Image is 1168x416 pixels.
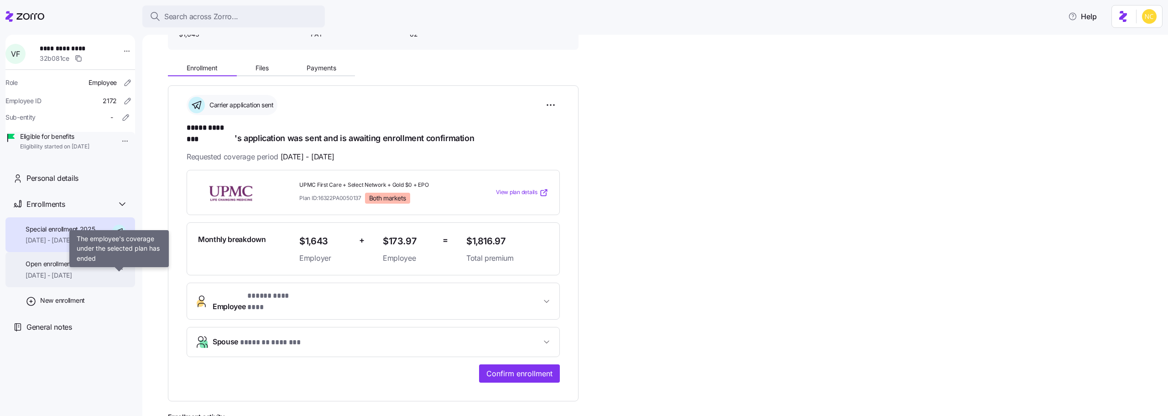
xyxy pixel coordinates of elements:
[89,78,117,87] span: Employee
[281,151,334,163] span: [DATE] - [DATE]
[187,151,334,163] span: Requested coverage period
[311,30,402,39] span: PA1
[479,364,560,383] button: Confirm enrollment
[1142,9,1157,24] img: e03b911e832a6112bf72643c5874f8d8
[213,290,299,312] span: Employee
[26,259,90,269] span: Open enrollment 2025
[496,188,548,197] a: View plan details
[198,234,266,245] span: Monthly breakdown
[5,78,18,87] span: Role
[299,253,352,264] span: Employer
[164,11,238,22] span: Search across Zorro...
[466,253,548,264] span: Total premium
[40,54,69,63] span: 32b081ce
[307,65,336,71] span: Payments
[383,253,435,264] span: Employee
[103,96,117,105] span: 2172
[142,5,325,27] button: Search across Zorro...
[110,113,113,122] span: -
[187,65,218,71] span: Enrollment
[26,225,95,234] span: Special enrollment 2025
[5,113,36,122] span: Sub-entity
[1061,7,1104,26] button: Help
[20,132,89,141] span: Eligible for benefits
[466,234,548,249] span: $1,816.97
[213,336,303,348] span: Spouse
[383,234,435,249] span: $173.97
[179,30,303,39] span: $1,643
[299,234,352,249] span: $1,643
[359,234,365,247] span: +
[410,30,501,39] span: 62
[26,199,65,210] span: Enrollments
[26,236,95,245] span: [DATE] - [DATE]
[486,368,553,379] span: Confirm enrollment
[26,173,78,184] span: Personal details
[369,194,406,202] span: Both markets
[40,296,85,305] span: New enrollment
[26,321,72,333] span: General notes
[26,271,90,280] span: [DATE] - [DATE]
[1068,11,1097,22] span: Help
[20,143,89,151] span: Eligibility started on [DATE]
[11,50,20,58] span: V F
[5,96,42,105] span: Employee ID
[496,188,537,197] span: View plan details
[207,100,273,110] span: Carrier application sent
[443,234,448,247] span: =
[299,181,459,189] span: UPMC First Care + Select Network + Gold $0 + EPO
[299,194,361,202] span: Plan ID: 16322PA0050137
[255,65,269,71] span: Files
[198,182,264,203] img: UPMC
[187,122,560,144] h1: 's application was sent and is awaiting enrollment confirmation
